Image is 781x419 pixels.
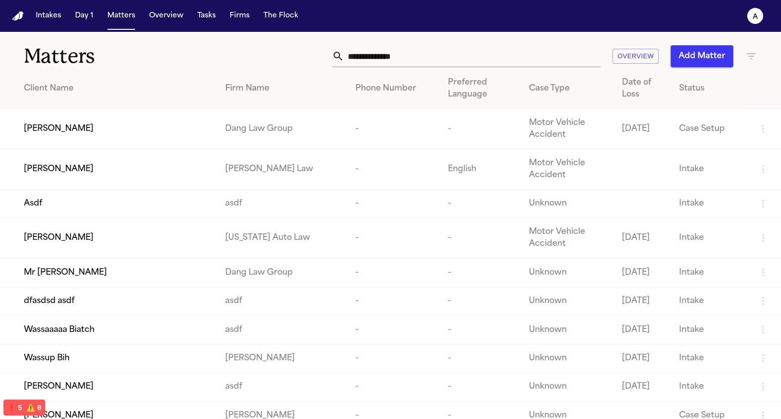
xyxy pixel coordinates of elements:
[448,77,513,101] div: Preferred Language
[355,83,432,95] div: Phone Number
[217,218,347,258] td: [US_STATE] Auto Law
[521,344,614,372] td: Unknown
[71,7,97,25] button: Day 1
[521,218,614,258] td: Motor Vehicle Accident
[671,258,749,287] td: Intake
[614,287,671,315] td: [DATE]
[671,45,733,67] button: Add Matter
[440,373,521,401] td: -
[347,344,440,372] td: -
[347,218,440,258] td: -
[671,149,749,190] td: Intake
[440,287,521,315] td: -
[521,190,614,218] td: Unknown
[217,373,347,401] td: asdf
[24,232,93,244] span: [PERSON_NAME]
[521,258,614,287] td: Unknown
[614,109,671,149] td: [DATE]
[521,109,614,149] td: Motor Vehicle Accident
[614,258,671,287] td: [DATE]
[347,315,440,344] td: -
[347,149,440,190] td: -
[260,7,302,25] button: The Flock
[671,344,749,372] td: Intake
[217,190,347,218] td: asdf
[217,344,347,372] td: [PERSON_NAME]
[103,7,139,25] button: Matters
[217,109,347,149] td: Dang Law Group
[521,373,614,401] td: Unknown
[440,218,521,258] td: -
[24,267,107,279] span: Mr [PERSON_NAME]
[440,258,521,287] td: -
[24,123,93,135] span: [PERSON_NAME]
[24,83,209,95] div: Client Name
[440,109,521,149] td: -
[614,218,671,258] td: [DATE]
[347,287,440,315] td: -
[24,381,93,393] span: [PERSON_NAME]
[614,373,671,401] td: [DATE]
[24,163,93,175] span: [PERSON_NAME]
[671,190,749,218] td: Intake
[347,109,440,149] td: -
[32,7,65,25] button: Intakes
[193,7,220,25] button: Tasks
[529,83,607,95] div: Case Type
[347,373,440,401] td: -
[521,149,614,190] td: Motor Vehicle Accident
[24,352,70,364] span: Wassup Bih
[24,324,94,336] span: Wassaaaaa Biatch
[217,287,347,315] td: asdf
[671,373,749,401] td: Intake
[679,83,741,95] div: Status
[671,218,749,258] td: Intake
[671,287,749,315] td: Intake
[622,77,663,101] div: Date of Loss
[12,11,24,21] img: Finch Logo
[12,11,24,21] a: Home
[521,287,614,315] td: Unknown
[24,198,42,209] span: Asdf
[226,7,254,25] button: Firms
[671,315,749,344] td: Intake
[440,344,521,372] td: -
[24,44,230,69] h1: Matters
[612,49,659,64] button: Overview
[440,149,521,190] td: English
[217,149,347,190] td: [PERSON_NAME] Law
[521,315,614,344] td: Unknown
[225,83,340,95] div: Firm Name
[24,295,75,307] span: dfasdsd asdf
[440,190,521,218] td: -
[614,315,671,344] td: [DATE]
[347,190,440,218] td: -
[217,315,347,344] td: asdf
[347,258,440,287] td: -
[440,315,521,344] td: -
[217,258,347,287] td: Dang Law Group
[145,7,187,25] button: Overview
[614,344,671,372] td: [DATE]
[671,109,749,149] td: Case Setup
